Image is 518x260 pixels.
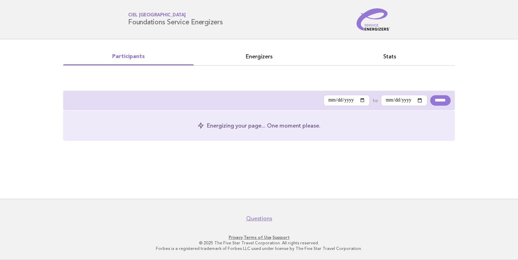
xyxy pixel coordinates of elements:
[324,52,455,62] a: Stats
[373,97,378,104] label: to
[47,246,471,251] p: Forbes is a registered trademark of Forbes LLC used under license by The Five Star Travel Corpora...
[246,215,272,222] a: Questions
[194,52,324,62] a: Energizers
[207,122,320,130] p: Energizing your page... One moment please.
[47,235,471,240] p: · ·
[128,13,223,26] h1: Foundations Service Energizers
[357,8,390,31] img: Service Energizers
[244,235,271,240] a: Terms of Use
[63,52,194,62] a: Participants
[128,13,223,18] span: Ciel [GEOGRAPHIC_DATA]
[229,235,243,240] a: Privacy
[47,240,471,246] p: © 2025 The Five Star Travel Corporation. All rights reserved.
[273,235,290,240] a: Support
